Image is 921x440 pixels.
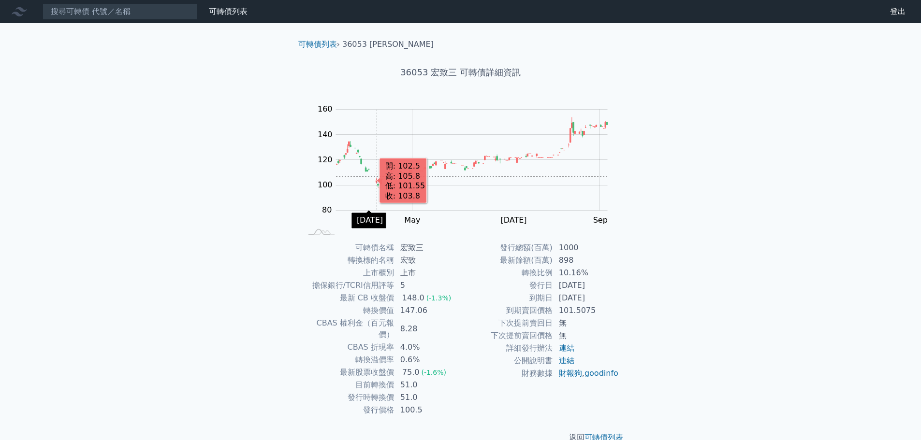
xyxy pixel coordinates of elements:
[421,369,446,376] span: (-1.6%)
[593,215,608,225] tspan: Sep
[302,366,395,379] td: 最新股票收盤價
[395,241,461,254] td: 宏致三
[461,367,553,380] td: 財務數據
[302,404,395,416] td: 發行價格
[461,241,553,254] td: 發行總額(百萬)
[461,355,553,367] td: 公開說明書
[461,304,553,317] td: 到期賣回價格
[318,155,333,164] tspan: 120
[553,254,619,267] td: 898
[302,379,395,391] td: 目前轉換價
[461,279,553,292] td: 發行日
[395,404,461,416] td: 100.5
[302,241,395,254] td: 可轉債名稱
[559,369,582,378] a: 財報狗
[395,317,461,341] td: 8.28
[43,3,197,20] input: 搜尋可轉債 代號／名稱
[291,66,631,79] h1: 36053 宏致三 可轉債詳細資訊
[395,391,461,404] td: 51.0
[426,294,452,302] span: (-1.3%)
[400,367,422,378] div: 75.0
[461,254,553,267] td: 最新餘額(百萬)
[318,104,333,114] tspan: 160
[302,279,395,292] td: 擔保銀行/TCRI信用評等
[302,254,395,267] td: 轉換標的名稱
[302,317,395,341] td: CBAS 權利金（百元報價）
[302,391,395,404] td: 發行時轉換價
[318,180,333,189] tspan: 100
[395,267,461,279] td: 上市
[395,279,461,292] td: 5
[395,304,461,317] td: 147.06
[553,279,619,292] td: [DATE]
[298,39,340,50] li: ›
[559,356,574,365] a: 連結
[553,367,619,380] td: ,
[461,267,553,279] td: 轉換比例
[553,241,619,254] td: 1000
[404,215,420,225] tspan: May
[302,354,395,366] td: 轉換溢價率
[395,379,461,391] td: 51.0
[553,304,619,317] td: 101.5075
[395,341,461,354] td: 4.0%
[322,205,332,214] tspan: 80
[318,130,333,139] tspan: 140
[302,341,395,354] td: CBAS 折現率
[553,267,619,279] td: 10.16%
[461,317,553,329] td: 下次提前賣回日
[298,40,337,49] a: 可轉債列表
[395,354,461,366] td: 0.6%
[882,4,913,19] a: 登出
[342,39,434,50] li: 36053 [PERSON_NAME]
[461,342,553,355] td: 詳細發行辦法
[209,7,248,16] a: 可轉債列表
[559,343,574,353] a: 連結
[500,215,526,225] tspan: [DATE]
[302,304,395,317] td: 轉換價值
[585,369,618,378] a: goodinfo
[302,267,395,279] td: 上市櫃別
[461,292,553,304] td: 到期日
[461,329,553,342] td: 下次提前賣回價格
[313,104,622,244] g: Chart
[553,329,619,342] td: 無
[302,292,395,304] td: 最新 CB 收盤價
[400,292,426,304] div: 148.0
[553,317,619,329] td: 無
[395,254,461,267] td: 宏致
[553,292,619,304] td: [DATE]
